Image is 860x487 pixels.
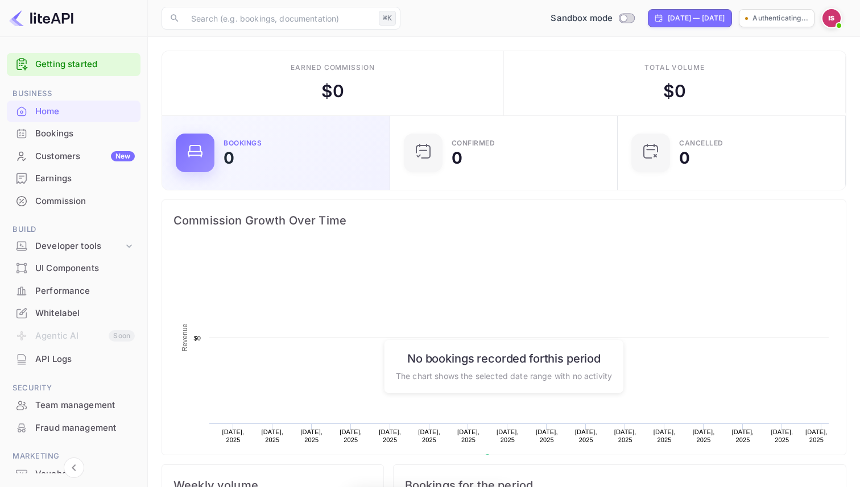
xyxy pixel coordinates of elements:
div: Bookings [35,127,135,140]
text: [DATE], 2025 [340,428,362,443]
div: Earnings [35,172,135,185]
text: [DATE], 2025 [805,428,828,443]
div: 0 [679,150,690,166]
div: Earnings [7,168,140,190]
text: Revenue [495,454,524,462]
a: Getting started [35,58,135,71]
div: UI Components [35,262,135,275]
div: Bookings [224,140,262,147]
text: [DATE], 2025 [222,428,245,443]
h6: No bookings recorded for this period [396,351,612,365]
div: Performance [35,285,135,298]
div: Earned commission [291,63,375,73]
a: Home [7,101,140,122]
text: [DATE], 2025 [261,428,283,443]
div: API Logs [7,348,140,371]
span: Business [7,88,140,100]
div: Confirmed [452,140,495,147]
span: Marketing [7,450,140,463]
text: [DATE], 2025 [536,428,558,443]
div: Home [35,105,135,118]
text: [DATE], 2025 [614,428,636,443]
div: Developer tools [35,240,123,253]
a: Commission [7,190,140,211]
div: Fraud management [35,422,135,435]
div: [DATE] — [DATE] [668,13,725,23]
div: New [111,151,135,161]
div: 0 [452,150,462,166]
button: Collapse navigation [64,457,84,478]
div: Vouchers [35,468,135,481]
div: 0 [224,150,234,166]
div: Developer tools [7,236,140,256]
span: Security [7,382,140,394]
a: CustomersNew [7,145,140,167]
div: Total volume [644,63,705,73]
div: Commission [35,195,135,208]
div: Click to change the date range period [648,9,732,27]
div: Whitelabel [35,307,135,320]
div: $ 0 [321,78,344,104]
div: $ 0 [663,78,686,104]
div: UI Components [7,257,140,280]
span: Commission Growth Over Time [173,211,834,230]
div: Switch to Production mode [546,12,639,25]
text: [DATE], 2025 [732,428,754,443]
div: Fraud management [7,417,140,439]
a: API Logs [7,348,140,369]
div: Whitelabel [7,302,140,324]
span: Build [7,223,140,236]
a: Team management [7,394,140,415]
div: Getting started [7,53,140,76]
text: [DATE], 2025 [654,428,676,443]
text: [DATE], 2025 [693,428,715,443]
a: Earnings [7,168,140,189]
a: Whitelabel [7,302,140,323]
a: Bookings [7,123,140,144]
p: Authenticating... [753,13,808,23]
div: Customers [35,150,135,163]
a: Performance [7,280,140,301]
div: Bookings [7,123,140,145]
a: Vouchers [7,463,140,484]
text: Revenue [181,323,189,351]
text: [DATE], 2025 [497,428,519,443]
text: [DATE], 2025 [771,428,793,443]
div: Home [7,101,140,123]
a: Fraud management [7,417,140,438]
img: LiteAPI logo [9,9,73,27]
div: CustomersNew [7,145,140,168]
img: Idan Solimani [822,9,841,27]
a: UI Components [7,257,140,278]
span: Sandbox mode [551,12,613,25]
div: ⌘K [379,11,396,26]
text: [DATE], 2025 [379,428,401,443]
div: CANCELLED [679,140,723,147]
div: Team management [7,394,140,417]
text: $0 [193,335,201,342]
div: Commission [7,190,140,213]
text: [DATE], 2025 [575,428,597,443]
text: [DATE], 2025 [300,428,323,443]
div: API Logs [35,353,135,366]
text: [DATE], 2025 [418,428,440,443]
text: [DATE], 2025 [457,428,479,443]
p: The chart shows the selected date range with no activity [396,369,612,381]
div: Team management [35,399,135,412]
input: Search (e.g. bookings, documentation) [184,7,374,30]
div: Performance [7,280,140,302]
